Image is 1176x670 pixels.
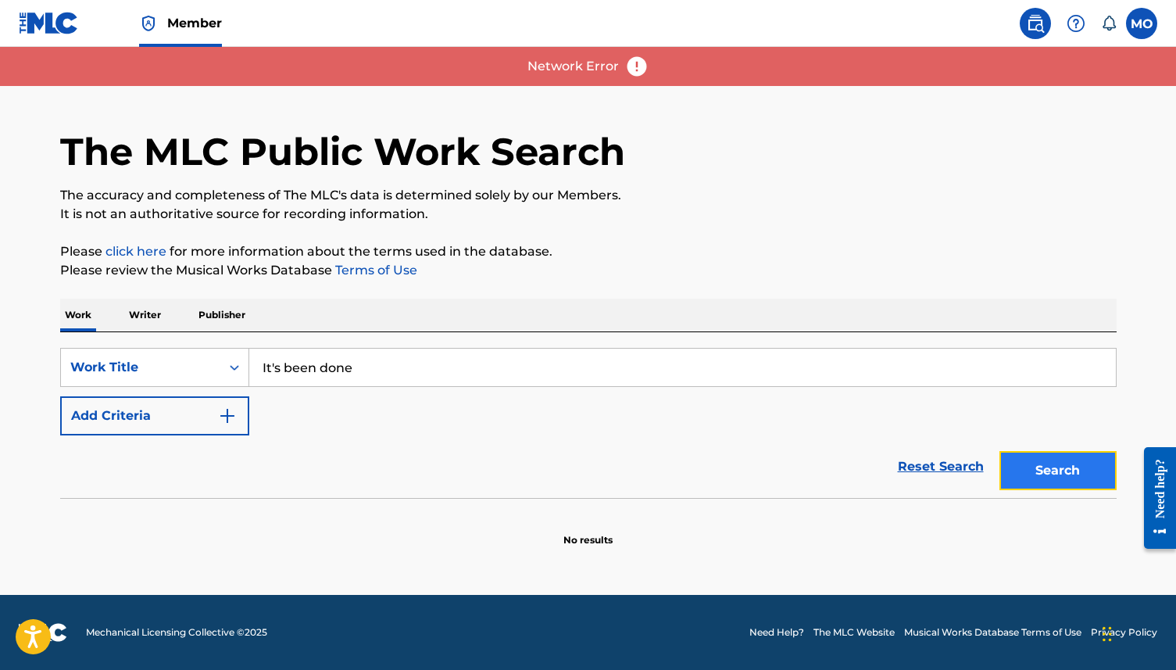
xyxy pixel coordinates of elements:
img: error [625,55,649,78]
img: logo [19,623,67,642]
img: search [1026,14,1045,33]
span: Member [167,14,222,32]
div: Work Title [70,358,211,377]
a: Terms of Use [332,263,417,278]
p: It is not an authoritative source for recording information. [60,205,1117,224]
form: Search Form [60,348,1117,498]
a: Privacy Policy [1091,625,1157,640]
p: Network Error [527,57,619,76]
button: Search [999,451,1117,490]
p: Writer [124,299,166,331]
a: The MLC Website [813,625,895,640]
div: Notifications [1101,16,1117,31]
a: Musical Works Database Terms of Use [904,625,1081,640]
a: Public Search [1020,8,1051,39]
p: Please for more information about the terms used in the database. [60,242,1117,261]
a: click here [105,244,166,259]
iframe: Chat Widget [1098,595,1176,670]
p: Please review the Musical Works Database [60,261,1117,280]
div: User Menu [1126,8,1157,39]
div: Drag [1103,611,1112,657]
p: No results [563,514,613,547]
img: help [1067,14,1085,33]
a: Reset Search [890,450,992,484]
img: Top Rightsholder [139,14,158,33]
p: The accuracy and completeness of The MLC's data is determined solely by our Members. [60,186,1117,205]
p: Work [60,299,96,331]
button: Add Criteria [60,396,249,435]
a: Need Help? [749,625,804,640]
h1: The MLC Public Work Search [60,128,625,175]
span: Mechanical Licensing Collective © 2025 [86,625,267,640]
iframe: Resource Center [1132,435,1176,561]
div: Help [1060,8,1092,39]
p: Publisher [194,299,250,331]
img: 9d2ae6d4665cec9f34b9.svg [218,407,237,425]
img: MLC Logo [19,12,79,34]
